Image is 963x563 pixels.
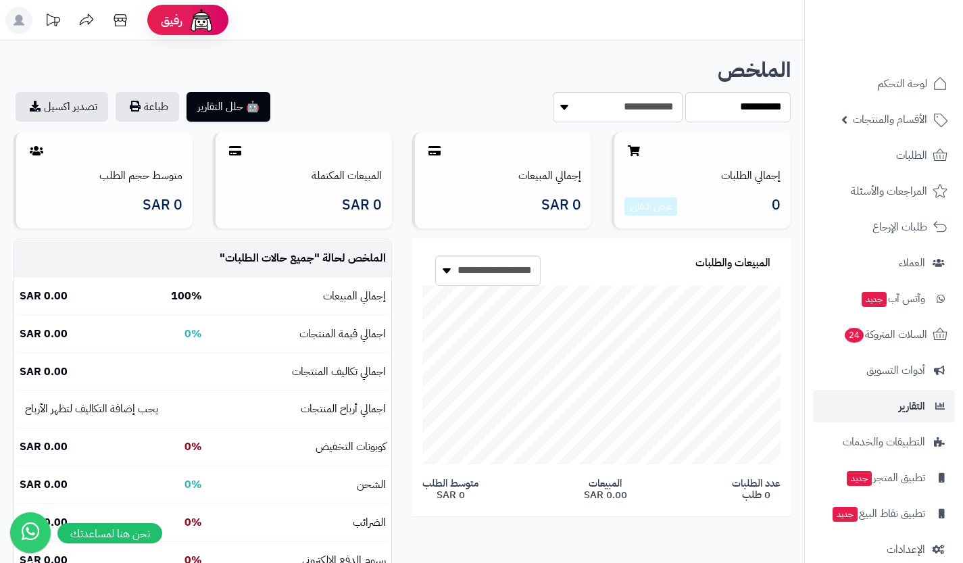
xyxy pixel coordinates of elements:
[813,318,955,351] a: السلات المتروكة24
[207,391,391,428] td: اجمالي أرباح المنتجات
[871,36,950,65] img: logo-2.png
[813,211,955,243] a: طلبات الإرجاع
[843,325,927,344] span: السلات المتروكة
[184,514,202,531] b: 0%
[732,478,781,500] span: عدد الطلبات 0 طلب
[866,361,925,380] span: أدوات التسويق
[20,476,68,493] b: 0.00 SAR
[845,328,864,343] span: 24
[187,92,270,122] button: 🤖 حلل التقارير
[36,7,70,37] a: تحديثات المنصة
[813,390,955,422] a: التقارير
[899,253,925,272] span: العملاء
[831,504,925,523] span: تطبيق نقاط البيع
[899,397,925,416] span: التقارير
[813,68,955,100] a: لوحة التحكم
[833,507,858,522] span: جديد
[877,74,927,93] span: لوحة التحكم
[20,326,68,342] b: 0.00 SAR
[171,288,202,304] b: 100%
[721,168,781,184] a: إجمالي الطلبات
[813,497,955,530] a: تطبيق نقاط البيعجديد
[813,283,955,315] a: وآتس آبجديد
[541,197,581,213] span: 0 SAR
[695,258,770,270] h3: المبيعات والطلبات
[772,197,781,216] span: 0
[887,540,925,559] span: الإعدادات
[896,146,927,165] span: الطلبات
[207,316,391,353] td: اجمالي قيمة المنتجات
[872,218,927,237] span: طلبات الإرجاع
[207,278,391,315] td: إجمالي المبيعات
[851,182,927,201] span: المراجعات والأسئلة
[845,468,925,487] span: تطبيق المتجر
[207,466,391,504] td: الشحن
[312,168,382,184] a: المبيعات المكتملة
[184,326,202,342] b: 0%
[143,197,182,213] span: 0 SAR
[20,288,68,304] b: 0.00 SAR
[862,292,887,307] span: جديد
[20,364,68,380] b: 0.00 SAR
[813,247,955,279] a: العملاء
[422,478,478,500] span: متوسط الطلب 0 SAR
[184,476,202,493] b: 0%
[813,139,955,172] a: الطلبات
[225,250,314,266] span: جميع حالات الطلبات
[342,197,382,213] span: 0 SAR
[518,168,581,184] a: إجمالي المبيعات
[116,92,179,122] button: طباعة
[207,429,391,466] td: كوبونات التخفيض
[25,401,158,417] small: يجب إضافة التكاليف لتظهر الأرباح
[161,12,182,28] span: رفيق
[16,92,108,122] a: تصدير اكسيل
[847,471,872,486] span: جديد
[184,439,202,455] b: 0%
[860,289,925,308] span: وآتس آب
[207,240,391,277] td: الملخص لحالة " "
[813,175,955,207] a: المراجعات والأسئلة
[20,439,68,455] b: 0.00 SAR
[843,433,925,451] span: التطبيقات والخدمات
[207,353,391,391] td: اجمالي تكاليف المنتجات
[853,110,927,129] span: الأقسام والمنتجات
[813,462,955,494] a: تطبيق المتجرجديد
[188,7,215,34] img: ai-face.png
[813,426,955,458] a: التطبيقات والخدمات
[584,478,627,500] span: المبيعات 0.00 SAR
[207,504,391,541] td: الضرائب
[813,354,955,387] a: أدوات التسويق
[629,199,672,214] a: عرض التقارير
[718,54,791,86] b: الملخص
[99,168,182,184] a: متوسط حجم الطلب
